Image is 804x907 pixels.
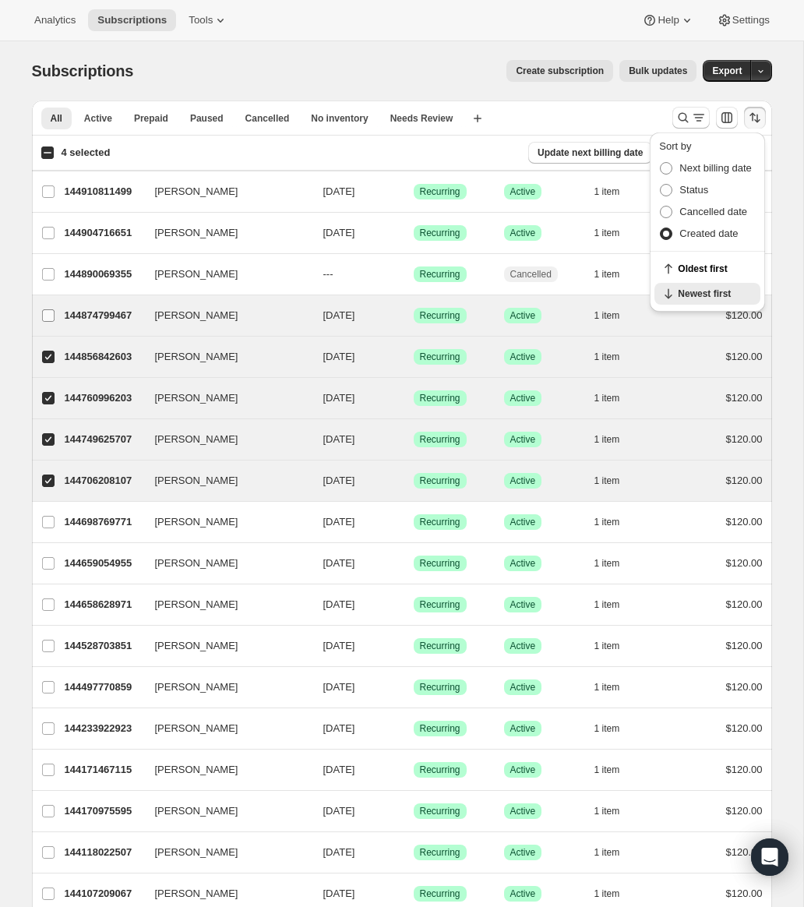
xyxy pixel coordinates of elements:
span: Active [510,516,536,528]
span: Active [84,112,112,125]
span: Tools [189,14,213,26]
div: 144749625707[PERSON_NAME][DATE]SuccessRecurringSuccessActive1 item$120.00 [65,429,763,450]
button: Customize table column order and visibility [716,107,738,129]
span: [PERSON_NAME] [155,308,238,323]
span: Active [510,227,536,239]
span: [PERSON_NAME] [155,638,238,654]
span: All [51,112,62,125]
span: Active [510,475,536,487]
button: [PERSON_NAME] [146,840,301,865]
span: Active [510,764,536,776]
span: [PERSON_NAME] [155,349,238,365]
div: 144910811499[PERSON_NAME][DATE]SuccessRecurringSuccessActive1 item$120.00 [65,181,763,203]
button: [PERSON_NAME] [146,551,301,576]
span: 1 item [594,888,620,900]
span: [DATE] [323,598,355,610]
button: [PERSON_NAME] [146,262,301,287]
span: $120.00 [726,351,763,362]
span: Active [510,681,536,693]
button: 1 item [594,263,637,285]
span: Active [510,309,536,322]
button: Bulk updates [619,60,696,82]
span: [DATE] [323,392,355,404]
span: $120.00 [726,846,763,858]
span: [DATE] [323,227,355,238]
button: 1 item [594,511,637,533]
span: [PERSON_NAME] [155,390,238,406]
p: 144856842603 [65,349,143,365]
span: No inventory [311,112,368,125]
span: 1 item [594,681,620,693]
span: Recurring [420,805,460,817]
span: [PERSON_NAME] [155,721,238,736]
button: Create subscription [506,60,613,82]
p: 144233922923 [65,721,143,736]
span: 1 item [594,846,620,859]
span: [PERSON_NAME] [155,225,238,241]
span: Recurring [420,557,460,570]
span: Needs Review [390,112,453,125]
div: 144171467115[PERSON_NAME][DATE]SuccessRecurringSuccessActive1 item$120.00 [65,759,763,781]
span: Update next billing date [538,146,643,159]
p: 144658628971 [65,597,143,612]
button: Help [633,9,703,31]
span: $120.00 [726,681,763,693]
span: Newest first [678,288,751,300]
span: $120.00 [726,805,763,817]
span: Recurring [420,846,460,859]
span: [DATE] [323,681,355,693]
span: Prepaid [134,112,168,125]
span: Create subscription [516,65,604,77]
p: 144910811499 [65,184,143,199]
span: 1 item [594,185,620,198]
button: 1 item [594,387,637,409]
span: 1 item [594,227,620,239]
span: [DATE] [323,475,355,486]
button: Create new view [465,108,490,129]
button: Search and filter results [672,107,710,129]
p: 144706208107 [65,473,143,489]
span: Active [510,888,536,900]
span: Cancelled [510,268,552,281]
button: [PERSON_NAME] [146,344,301,369]
span: $120.00 [726,598,763,610]
span: [PERSON_NAME] [155,803,238,819]
p: 144171467115 [65,762,143,778]
p: 144904716651 [65,225,143,241]
button: [PERSON_NAME] [146,716,301,741]
span: Recurring [420,309,460,322]
span: [PERSON_NAME] [155,845,238,860]
span: [PERSON_NAME] [155,184,238,199]
span: Active [510,392,536,404]
span: [PERSON_NAME] [155,266,238,282]
div: 144233922923[PERSON_NAME][DATE]SuccessRecurringSuccessActive1 item$120.00 [65,718,763,739]
span: Active [510,185,536,198]
span: $120.00 [726,557,763,569]
span: Active [510,846,536,859]
span: Sort by [659,140,691,152]
button: Update next billing date [528,142,652,164]
span: Recurring [420,640,460,652]
span: Recurring [420,268,460,281]
span: Cancelled [245,112,290,125]
span: [PERSON_NAME] [155,886,238,902]
div: Open Intercom Messenger [751,838,788,876]
button: Export [703,60,751,82]
button: [PERSON_NAME] [146,510,301,535]
p: 144107209067 [65,886,143,902]
div: 144107209067[PERSON_NAME][DATE]SuccessRecurringSuccessActive1 item$120.00 [65,883,763,905]
button: Oldest first [654,258,760,280]
p: 144170975595 [65,803,143,819]
span: [DATE] [323,805,355,817]
span: [DATE] [323,185,355,197]
span: Paused [190,112,224,125]
span: [DATE] [323,846,355,858]
span: $120.00 [726,888,763,899]
span: 1 item [594,805,620,817]
button: 1 item [594,429,637,450]
span: Active [510,557,536,570]
p: 144118022507 [65,845,143,860]
span: [DATE] [323,722,355,734]
span: $120.00 [726,475,763,486]
span: Oldest first [678,263,751,275]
